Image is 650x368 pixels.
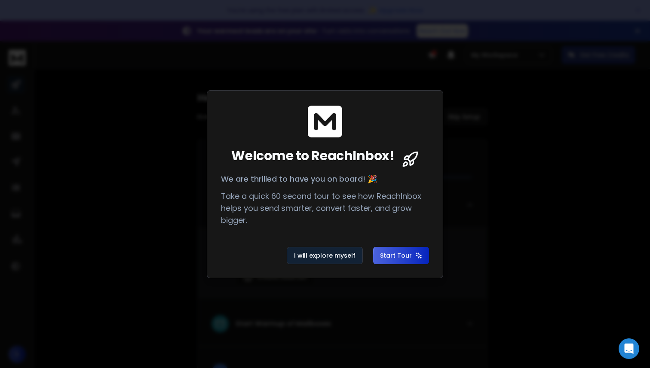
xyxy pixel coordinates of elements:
[221,173,429,185] p: We are thrilled to have you on board! 🎉
[231,148,394,164] span: Welcome to ReachInbox!
[287,247,363,264] button: I will explore myself
[373,247,429,264] button: Start Tour
[380,251,422,260] span: Start Tour
[619,338,639,359] div: Open Intercom Messenger
[221,190,429,226] p: Take a quick 60 second tour to see how ReachInbox helps you send smarter, convert faster, and gro...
